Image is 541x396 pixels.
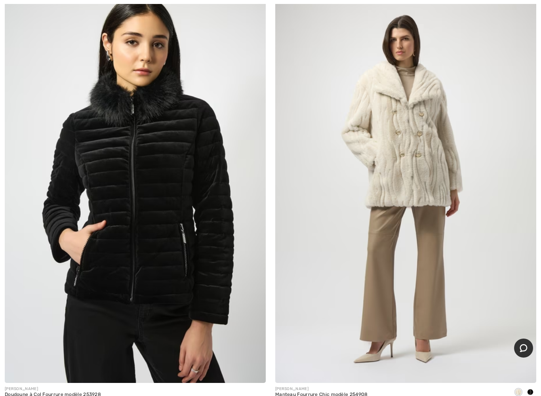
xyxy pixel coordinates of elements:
div: [PERSON_NAME] [5,386,101,392]
div: [PERSON_NAME] [275,386,368,392]
iframe: Ouvre un widget dans lequel vous pouvez chatter avec l’un de nos agents [514,339,533,358]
